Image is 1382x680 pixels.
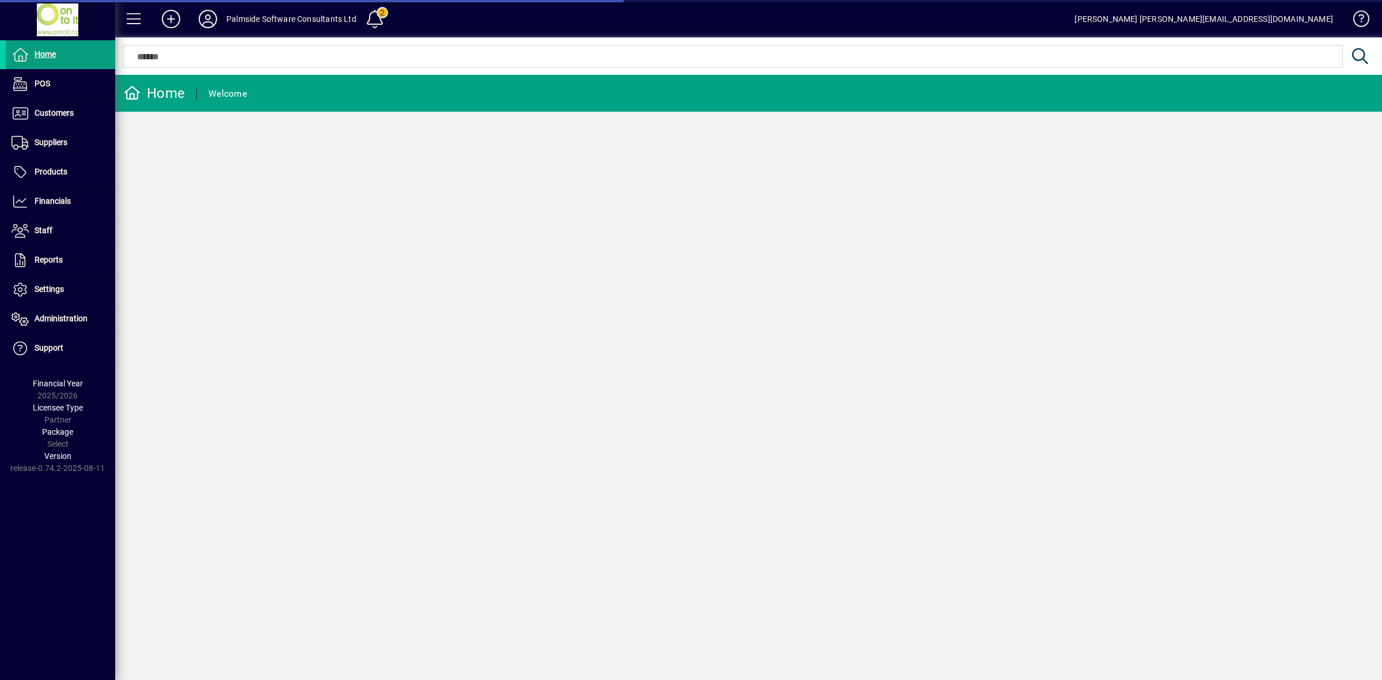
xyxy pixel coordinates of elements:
[189,9,226,29] button: Profile
[35,255,63,264] span: Reports
[33,403,83,412] span: Licensee Type
[226,10,356,28] div: Palmside Software Consultants Ltd
[35,196,71,206] span: Financials
[35,343,63,352] span: Support
[6,334,115,363] a: Support
[153,9,189,29] button: Add
[6,128,115,157] a: Suppliers
[6,275,115,304] a: Settings
[6,216,115,245] a: Staff
[1345,2,1368,40] a: Knowledge Base
[6,70,115,98] a: POS
[35,108,74,117] span: Customers
[1075,10,1333,28] div: [PERSON_NAME] [PERSON_NAME][EMAIL_ADDRESS][DOMAIN_NAME]
[6,246,115,275] a: Reports
[208,85,247,103] div: Welcome
[33,379,83,388] span: Financial Year
[35,50,56,59] span: Home
[35,314,88,323] span: Administration
[35,284,64,294] span: Settings
[124,84,185,102] div: Home
[35,167,67,176] span: Products
[6,187,115,216] a: Financials
[35,79,50,88] span: POS
[44,451,71,461] span: Version
[6,99,115,128] a: Customers
[6,305,115,333] a: Administration
[35,138,67,147] span: Suppliers
[35,226,52,235] span: Staff
[6,158,115,187] a: Products
[42,427,73,436] span: Package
